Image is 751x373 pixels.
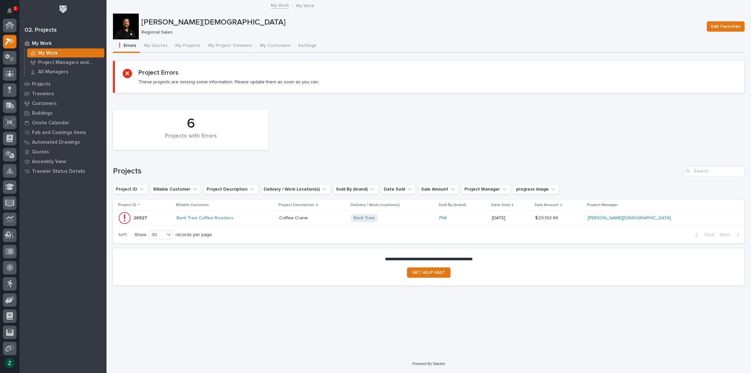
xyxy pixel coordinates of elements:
[294,39,320,53] button: Settings
[19,118,107,128] a: Onsite Calendar
[113,167,681,176] h1: Projects
[32,159,66,165] p: Assembly View
[711,23,740,30] span: Edit Favorites
[439,202,466,209] p: Sold By (brand)
[140,39,171,53] button: My Quotes
[38,60,102,66] p: Project Managers and Engineers
[412,362,445,366] a: Powered By Stacker
[134,214,148,221] p: 26527
[707,21,745,32] button: Edit Favorites
[113,184,148,194] button: Project ID
[333,184,378,194] button: Sold By (brand)
[407,267,451,278] a: GET HELP FAST
[261,184,330,194] button: Delivery / Work Location(s)
[8,8,16,18] div: Notifications1
[176,202,209,209] p: Billable Customer
[138,79,319,85] p: These projects are missing some information. Please update them as soon as you can.
[350,202,400,209] p: Delivery / Work Location(s)
[717,232,745,238] button: Next
[462,184,511,194] button: Project Manager
[271,1,289,9] a: My Work
[32,101,57,107] p: Customers
[3,356,16,370] button: users-avatar
[118,202,137,209] p: Project ID
[535,214,560,221] p: $ 29,193.46
[38,50,58,56] p: My Work
[513,184,559,194] button: progress image
[141,30,699,35] p: Regional Sales
[418,184,459,194] button: Sale Amount
[32,130,86,136] p: Fab and Coatings Items
[32,140,80,145] p: Automated Drawings
[701,232,715,238] span: Back
[439,215,447,221] a: PWI
[492,215,530,221] p: [DATE]
[32,81,51,87] p: Projects
[296,2,314,9] p: My Work
[19,38,107,48] a: My Work
[177,215,233,221] a: Bent Tree Coffee Roasters
[412,270,445,275] span: GET HELP FAST
[32,169,85,174] p: Traveler Status Details
[25,58,107,67] a: Project Managers and Engineers
[14,6,16,11] p: 1
[3,4,16,17] button: Notifications
[381,184,416,194] button: Date Sold
[150,184,201,194] button: Billable Customer
[113,39,140,53] button: ❗ Errors
[19,166,107,176] a: Traveler Status Details
[32,120,69,126] p: Onsite Calendar
[176,232,212,238] p: records per page
[32,149,49,155] p: Quotes
[491,202,510,209] p: Date Sold
[19,147,107,157] a: Quotes
[113,227,132,243] p: 1 of 1
[19,79,107,89] a: Projects
[19,108,107,118] a: Buildings
[19,157,107,166] a: Assembly View
[38,69,68,75] p: All Managers
[19,89,107,98] a: Travelers
[19,137,107,147] a: Automated Drawings
[25,27,57,34] div: 02. Projects
[124,133,258,146] div: Projects with Errors
[683,166,745,176] input: Search
[32,110,53,116] p: Buildings
[149,232,165,238] div: 30
[720,232,734,238] span: Next
[534,202,559,209] p: Sale Amount
[204,39,256,53] button: My Project Travelers
[690,232,717,238] button: Back
[141,18,702,27] p: [PERSON_NAME][DEMOGRAPHIC_DATA]
[135,232,146,238] p: Show
[279,214,309,221] p: Coffee Crane
[19,128,107,137] a: Fab and Coatings Items
[25,48,107,57] a: My Work
[256,39,294,53] button: My Customers
[279,202,314,209] p: Project Description
[588,215,671,221] a: [PERSON_NAME][DEMOGRAPHIC_DATA]
[587,202,618,209] p: Project Manager
[25,67,107,76] a: All Managers
[138,69,178,77] h2: Project Errors
[354,215,375,221] a: Bent Tree
[171,39,204,53] button: My Projects
[32,41,52,47] p: My Work
[32,91,54,97] p: Travelers
[124,116,258,132] div: 6
[204,184,258,194] button: Project Description
[57,3,69,15] img: Workspace Logo
[113,211,745,225] tr: 2652726527 Bent Tree Coffee Roasters Coffee CraneCoffee Crane Bent Tree PWI [DATE]$ 29,193.46$ 29...
[19,98,107,108] a: Customers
